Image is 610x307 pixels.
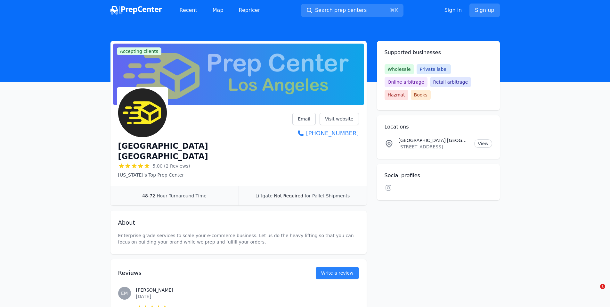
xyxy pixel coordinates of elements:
[385,90,408,100] span: Hazmat
[600,284,605,289] span: 1
[136,294,151,299] time: [DATE]
[390,7,395,13] kbd: ⌘
[256,193,272,198] span: Liftgate
[469,4,500,17] a: Sign up
[385,49,492,56] h2: Supported businesses
[385,64,414,74] span: Wholesale
[118,218,359,227] h2: About
[411,90,431,100] span: Books
[385,77,427,87] span: Online arbitrage
[118,232,359,245] p: Enterprise grade services to scale your e-commerce business. Let us do the heavy lifting so that ...
[399,144,469,150] p: [STREET_ADDRESS]
[118,88,167,137] img: Prep Center Los Angeles
[142,193,155,198] span: 48-72
[110,6,162,15] img: PrepCenter
[444,6,462,14] a: Sign in
[399,137,469,144] p: [GEOGRAPHIC_DATA] [GEOGRAPHIC_DATA] Location
[121,291,128,295] span: EM
[117,47,162,55] span: Accepting clients
[118,141,293,162] h1: [GEOGRAPHIC_DATA] [GEOGRAPHIC_DATA]
[305,193,350,198] span: for Pallet Shipments
[385,172,492,179] h2: Social profiles
[385,123,492,131] h2: Locations
[136,287,359,293] h3: [PERSON_NAME]
[315,6,367,14] span: Search prep centers
[320,113,359,125] a: Visit website
[395,7,398,13] kbd: K
[292,129,359,138] a: [PHONE_NUMBER]
[234,4,265,17] a: Repricer
[157,193,207,198] span: Hour Turnaround Time
[474,139,492,148] a: View
[587,284,602,299] iframe: Intercom live chat
[153,163,190,169] span: 5.00 (2 Reviews)
[316,267,359,279] a: Write a review
[118,172,293,178] p: [US_STATE]'s Top Prep Center
[175,4,202,17] a: Recent
[207,4,229,17] a: Map
[417,64,451,74] span: Private label
[118,269,295,278] h2: Reviews
[274,193,303,198] span: Not Required
[292,113,316,125] a: Email
[430,77,471,87] span: Retail arbitrage
[301,4,403,17] button: Search prep centers⌘K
